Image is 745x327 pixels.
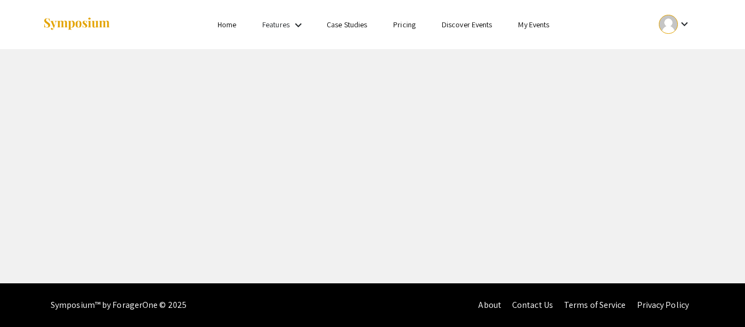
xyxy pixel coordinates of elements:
[262,20,290,29] a: Features
[512,299,553,311] a: Contact Us
[637,299,689,311] a: Privacy Policy
[292,19,305,32] mat-icon: Expand Features list
[564,299,626,311] a: Terms of Service
[393,20,416,29] a: Pricing
[442,20,492,29] a: Discover Events
[51,283,187,327] div: Symposium™ by ForagerOne © 2025
[518,20,549,29] a: My Events
[478,299,501,311] a: About
[218,20,236,29] a: Home
[327,20,367,29] a: Case Studies
[678,17,691,31] mat-icon: Expand account dropdown
[43,17,111,32] img: Symposium by ForagerOne
[647,12,702,37] button: Expand account dropdown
